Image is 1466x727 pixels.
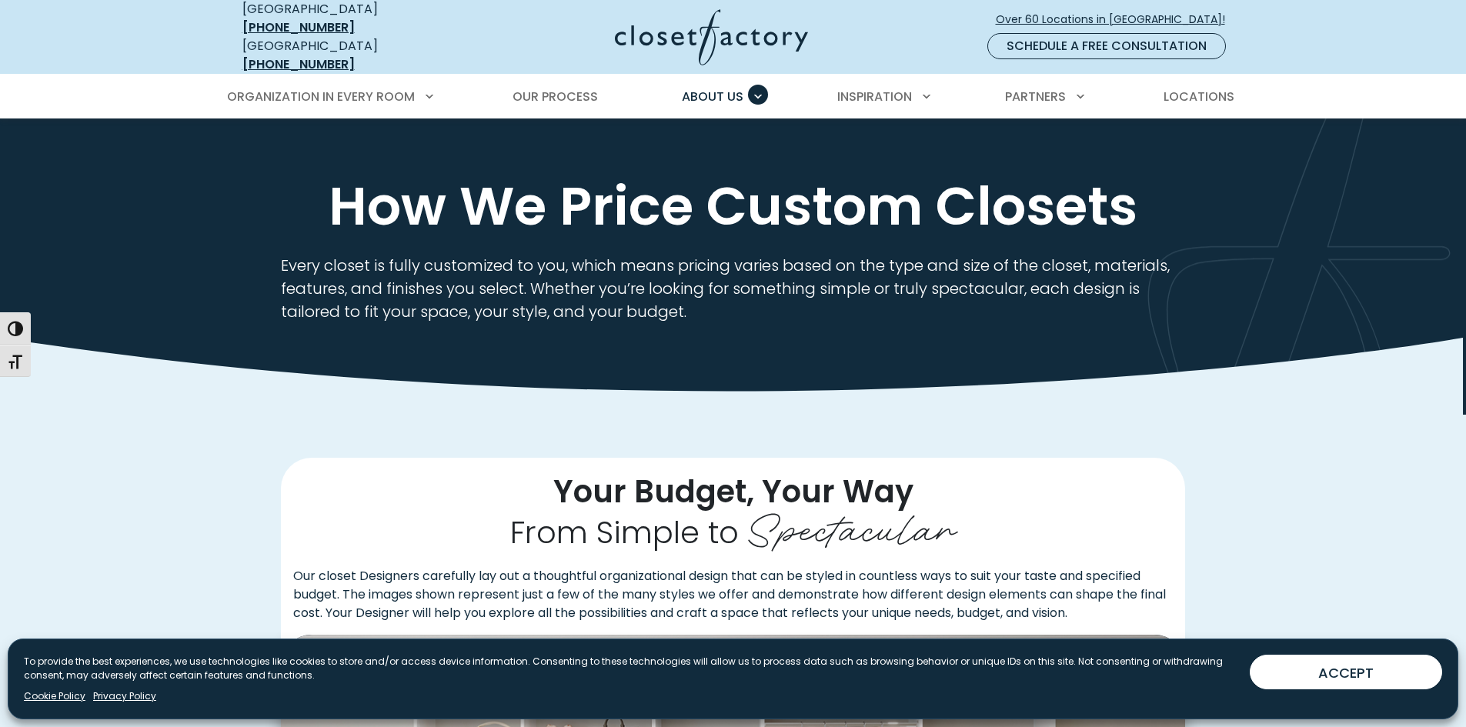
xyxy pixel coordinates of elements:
h1: How We Price Custom Closets [239,177,1227,235]
span: Locations [1164,88,1234,105]
div: [GEOGRAPHIC_DATA] [242,37,466,74]
span: Spectacular [746,495,957,556]
span: Your Budget, Your Way [553,470,913,513]
a: Over 60 Locations in [GEOGRAPHIC_DATA]! [995,6,1238,33]
img: Closet Factory Logo [615,9,808,65]
p: To provide the best experiences, we use technologies like cookies to store and/or access device i... [24,655,1237,682]
span: Partners [1005,88,1066,105]
button: ACCEPT [1250,655,1442,689]
a: Privacy Policy [93,689,156,703]
a: Cookie Policy [24,689,85,703]
span: Inspiration [837,88,912,105]
a: [PHONE_NUMBER] [242,18,355,36]
a: [PHONE_NUMBER] [242,55,355,73]
p: Our closet Designers carefully lay out a thoughtful organizational design that can be styled in c... [281,567,1185,635]
a: Schedule a Free Consultation [987,33,1226,59]
span: Organization in Every Room [227,88,415,105]
p: Every closet is fully customized to you, which means pricing varies based on the type and size of... [281,254,1185,323]
span: From Simple to [510,511,739,554]
span: Our Process [513,88,598,105]
nav: Primary Menu [216,75,1251,118]
span: About Us [682,88,743,105]
span: Over 60 Locations in [GEOGRAPHIC_DATA]! [996,12,1237,28]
